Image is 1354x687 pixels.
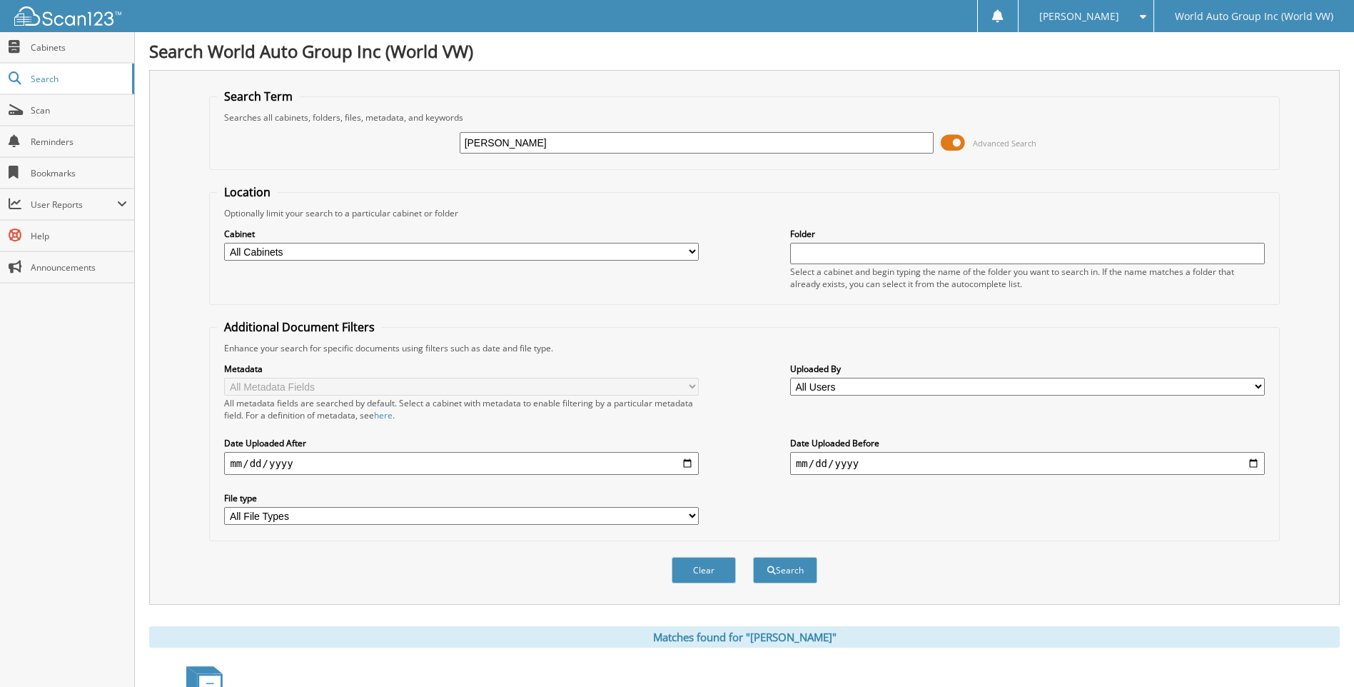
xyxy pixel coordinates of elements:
[217,184,278,200] legend: Location
[31,41,127,54] span: Cabinets
[790,437,1265,449] label: Date Uploaded Before
[224,228,699,240] label: Cabinet
[224,437,699,449] label: Date Uploaded After
[31,167,127,179] span: Bookmarks
[224,397,699,421] div: All metadata fields are searched by default. Select a cabinet with metadata to enable filtering b...
[790,266,1265,290] div: Select a cabinet and begin typing the name of the folder you want to search in. If the name match...
[753,557,817,583] button: Search
[217,342,1271,354] div: Enhance your search for specific documents using filters such as date and file type.
[31,199,117,211] span: User Reports
[31,230,127,242] span: Help
[374,409,393,421] a: here
[149,39,1340,63] h1: Search World Auto Group Inc (World VW)
[224,452,699,475] input: start
[217,111,1271,124] div: Searches all cabinets, folders, files, metadata, and keywords
[149,626,1340,648] div: Matches found for "[PERSON_NAME]"
[1039,12,1119,21] span: [PERSON_NAME]
[790,363,1265,375] label: Uploaded By
[1175,12,1333,21] span: World Auto Group Inc (World VW)
[217,207,1271,219] div: Optionally limit your search to a particular cabinet or folder
[224,492,699,504] label: File type
[217,89,300,104] legend: Search Term
[790,228,1265,240] label: Folder
[790,452,1265,475] input: end
[672,557,736,583] button: Clear
[31,136,127,148] span: Reminders
[217,319,382,335] legend: Additional Document Filters
[31,104,127,116] span: Scan
[31,261,127,274] span: Announcements
[31,73,125,85] span: Search
[14,6,121,26] img: scan123-logo-white.svg
[973,138,1036,149] span: Advanced Search
[224,363,699,375] label: Metadata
